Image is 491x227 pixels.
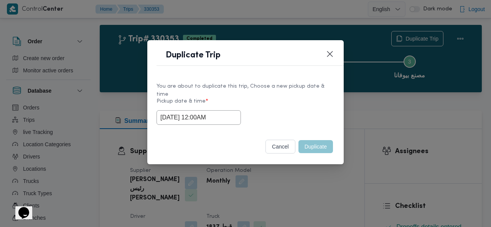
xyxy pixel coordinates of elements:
button: Closes this modal window [325,49,334,59]
button: cancel [265,140,295,154]
button: Duplicate [298,140,333,153]
h1: Duplicate Trip [166,49,221,62]
div: You are about to duplicate this trip, Choose a new pickup date & time [157,82,334,98]
input: Choose date & time [157,110,241,125]
iframe: chat widget [8,196,32,219]
label: Pickup date & time [157,98,334,110]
